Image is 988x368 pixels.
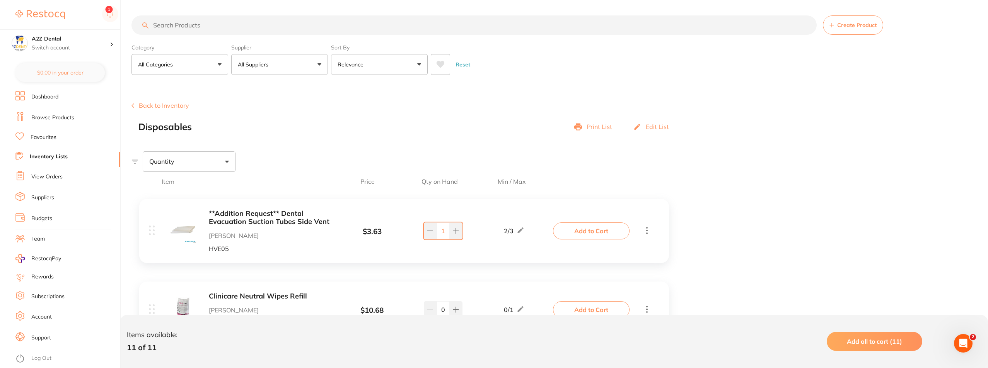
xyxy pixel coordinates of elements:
img: LmpwZw [169,216,196,243]
a: Restocq Logo [15,6,65,24]
button: Back to Inventory [131,102,189,109]
img: MjAuanBn [169,295,196,322]
a: Account [31,313,52,321]
img: RestocqPay [15,254,25,263]
div: Clinicare Neutral Wipes Refill [PERSON_NAME] CNWR220 $10.68 0/1Add to Cart [139,282,669,337]
button: Clinicare Neutral Wipes Refill [209,292,331,300]
span: Item [162,178,326,185]
p: Print List [587,123,612,130]
button: Create Product [823,15,883,35]
label: Supplier [231,44,328,51]
button: All Categories [131,54,228,75]
a: Subscriptions [31,293,65,300]
button: Log Out [15,353,118,365]
button: Add to Cart [553,222,630,239]
label: Category [131,44,228,51]
span: Quantity [149,158,174,165]
div: $ 10.68 [331,306,413,315]
p: All Suppliers [238,61,271,68]
span: Price [326,178,409,185]
div: 2 / 3 [504,226,524,236]
a: Favourites [31,134,56,141]
a: Inventory Lists [30,153,68,161]
p: [PERSON_NAME] [209,232,331,239]
iframe: Intercom live chat [954,334,973,353]
a: Browse Products [31,114,74,122]
p: [PERSON_NAME] [209,307,331,314]
div: $ 3.63 [331,227,413,236]
a: Rewards [31,273,54,281]
a: View Orders [31,173,63,181]
button: Relevance [331,54,428,75]
p: Relevance [338,61,367,68]
a: RestocqPay [15,254,61,263]
img: Restocq Logo [15,10,65,19]
a: Log Out [31,354,51,362]
button: $0.00 in your order [15,63,105,82]
span: RestocqPay [31,255,61,263]
span: Qty on Hand [409,178,471,185]
p: Edit List [646,123,669,130]
a: Budgets [31,215,52,222]
h2: Disposables [138,122,192,132]
img: A2Z Dental [12,36,27,51]
button: Add to Cart [553,301,630,318]
span: Add all to cart (11) [847,337,902,345]
input: Search Products [131,15,817,35]
p: Switch account [32,44,110,52]
button: **Addition Request** Dental Evacuation Suction Tubes Side Vent [209,210,331,226]
p: All Categories [138,61,176,68]
div: **Addition Request** Dental Evacuation Suction Tubes Side Vent [PERSON_NAME] HVE05 $3.63 2/3Add t... [139,199,669,263]
a: Support [31,334,51,342]
a: Dashboard [31,93,58,101]
label: Sort By [331,44,428,51]
h4: A2Z Dental [32,35,110,43]
p: Items available: [127,331,177,339]
a: Suppliers [31,194,54,202]
button: Add all to cart (11) [827,332,922,351]
span: Create Product [837,22,877,28]
div: 0 / 1 [504,305,524,314]
span: 2 [970,334,976,340]
a: Team [31,235,45,243]
span: Min / Max [471,178,553,185]
p: HVE05 [209,245,331,252]
button: All Suppliers [231,54,328,75]
p: 11 of 11 [127,343,177,352]
button: Reset [453,54,473,75]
